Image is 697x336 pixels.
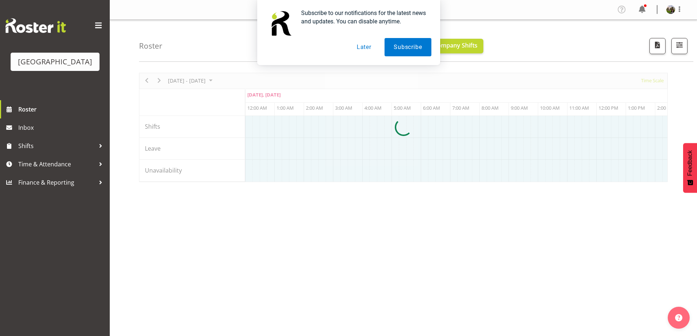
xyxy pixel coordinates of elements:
[687,150,693,176] span: Feedback
[385,38,431,56] button: Subscribe
[295,9,431,26] div: Subscribe to our notifications for the latest news and updates. You can disable anytime.
[18,177,95,188] span: Finance & Reporting
[18,140,95,151] span: Shifts
[675,314,682,321] img: help-xxl-2.png
[18,159,95,170] span: Time & Attendance
[348,38,381,56] button: Later
[18,104,106,115] span: Roster
[683,143,697,193] button: Feedback - Show survey
[266,9,295,38] img: notification icon
[18,122,106,133] span: Inbox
